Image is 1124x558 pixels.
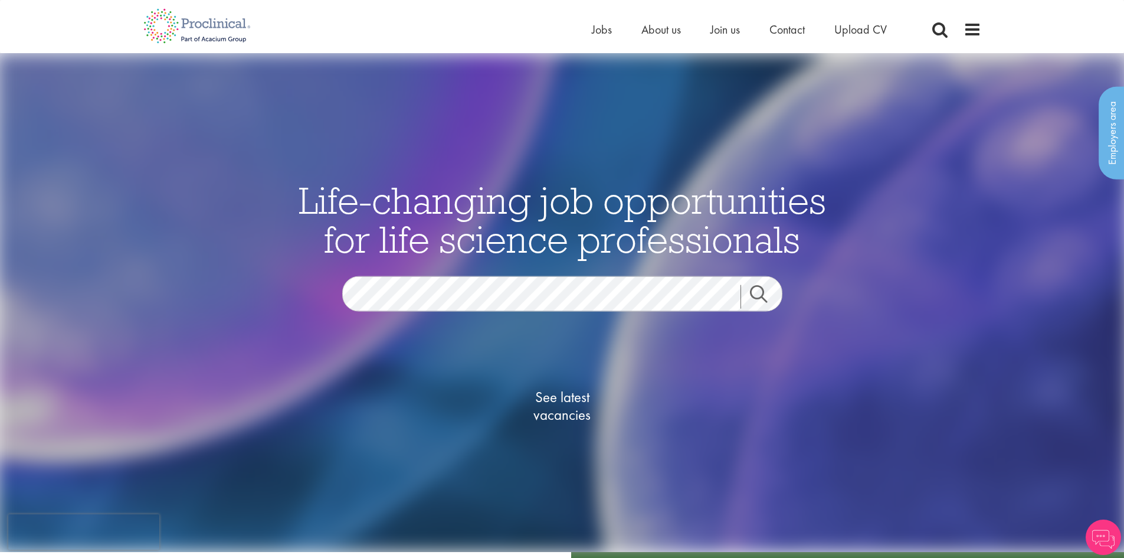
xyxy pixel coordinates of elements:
a: Job search submit button [740,285,791,308]
span: Life-changing job opportunities for life science professionals [299,176,826,262]
span: See latest vacancies [503,388,621,423]
img: Chatbot [1086,520,1121,555]
a: Join us [710,22,740,37]
a: About us [641,22,681,37]
a: Upload CV [834,22,887,37]
a: Jobs [592,22,612,37]
a: Contact [769,22,805,37]
a: See latestvacancies [503,341,621,471]
iframe: reCAPTCHA [8,514,159,550]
